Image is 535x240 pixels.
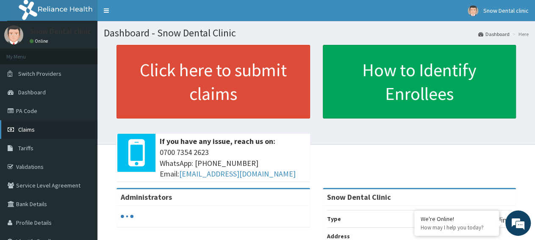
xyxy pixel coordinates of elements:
li: Here [510,30,529,38]
a: Online [30,38,50,44]
span: Claims [18,126,35,133]
div: We're Online! [421,215,493,223]
span: Switch Providers [18,70,61,77]
b: Address [327,232,350,240]
span: Tariffs [18,144,33,152]
svg: audio-loading [121,210,133,223]
img: User Image [4,25,23,44]
b: Type [327,215,341,223]
img: User Image [468,6,478,16]
span: 0700 7354 2623 WhatsApp: [PHONE_NUMBER] Email: [160,147,306,179]
a: Dashboard [478,30,510,38]
p: How may I help you today? [421,224,493,231]
span: Dashboard [18,88,46,96]
a: How to Identify Enrollees [323,45,516,119]
p: Snow Dental clinic [30,28,91,35]
b: Administrators [121,192,172,202]
a: [EMAIL_ADDRESS][DOMAIN_NAME] [179,169,296,179]
span: Snow Dental clinic [483,7,529,14]
a: Click here to submit claims [116,45,310,119]
b: If you have any issue, reach us on: [160,136,275,146]
strong: Snow Dental Clinic [327,192,391,202]
h1: Dashboard - Snow Dental Clinic [104,28,529,39]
